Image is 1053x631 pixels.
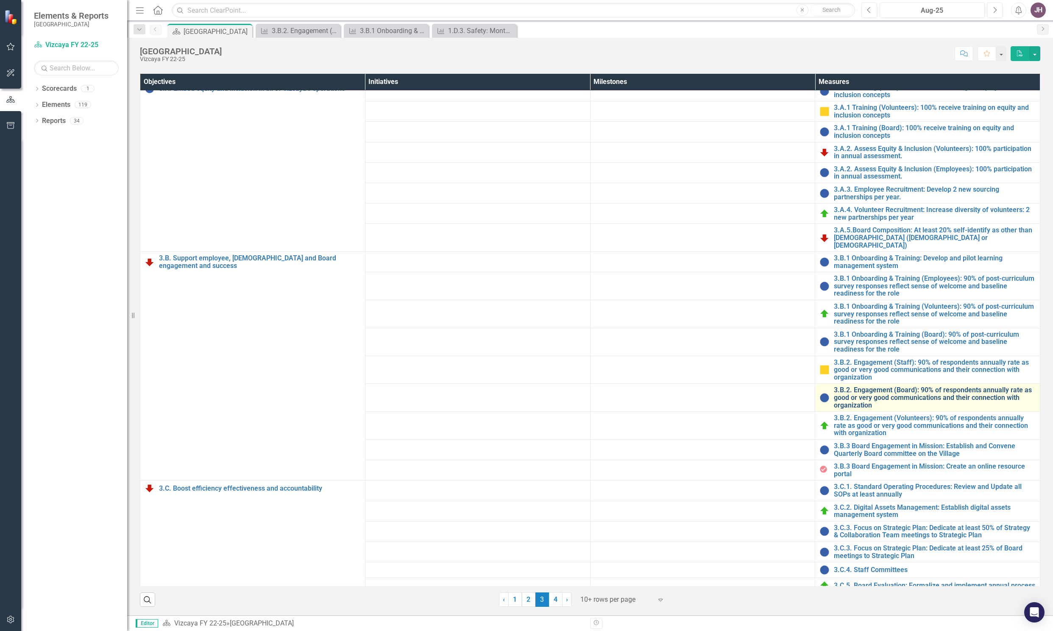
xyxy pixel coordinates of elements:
img: Caution [819,365,830,375]
img: No Information [819,526,830,536]
img: At or Above Target [819,209,830,219]
td: Double-Click to Edit Right Click for Context Menu [815,272,1040,300]
a: 3.A.1 Training (Volunteers): 100% receive training on equity and inclusion concepts [834,104,1036,119]
td: Double-Click to Edit Right Click for Context Menu [815,224,1040,252]
button: Aug-25 [880,3,985,18]
img: No Information [819,188,830,198]
a: 3.B.2. Engagement (Board): 90% of respondents annually rate as good or very good communications a... [834,386,1036,409]
div: 1.D.3. Safety: Monthly site walkthroughs to ID, secure and repair paving irregularities [448,25,515,36]
td: Double-Click to Edit Right Click for Context Menu [815,439,1040,460]
img: At or Above Target [819,421,830,431]
td: Double-Click to Edit Right Click for Context Menu [815,300,1040,328]
a: 3.B.3 Board Engagement in Mission: Establish and Convene Quarterly Board committee on the Village [834,442,1036,457]
img: Below Plan [819,233,830,243]
img: No Information [819,127,830,137]
a: 3.A. Embed equity and inclusion in all of Vizcaya's operations [159,85,361,92]
td: Double-Click to Edit Right Click for Context Menu [815,460,1040,480]
a: 3.B. Support employee, [DEMOGRAPHIC_DATA] and Board engagement and success [159,254,361,269]
input: Search ClearPoint... [172,3,855,18]
a: 3.B.2. Engagement (Staff): 90% of respondents annually rate as good or very good communications a... [258,25,338,36]
img: No Information [819,86,830,96]
span: › [566,595,568,603]
img: No Information [819,393,830,403]
img: No Information [819,565,830,575]
td: Double-Click to Edit Right Click for Context Menu [815,521,1040,542]
td: Double-Click to Edit Right Click for Context Menu [815,252,1040,272]
a: 3.A.1 Training (Staff): 100% receive training on equity and inclusion concepts [834,84,1036,98]
a: 3.A.4. Volunteer Recruitment: Increase diversity of volunteers: 2 new partnerships per year [834,206,1036,221]
img: At or Above Target [819,506,830,516]
a: 3.C.1. Standard Operating Procedures: Review and Update all SOPs at least annually [834,483,1036,498]
a: 3.B.2. Engagement (Volunteers): 90% of respondents annually rate as good or very good communicati... [834,414,1036,437]
a: 3.A.1 Training (Board): 100% receive training on equity and inclusion concepts [834,124,1036,139]
a: 3.B.2. Engagement (Staff): 90% of respondents annually rate as good or very good communications a... [834,359,1036,381]
img: No Information [819,168,830,178]
td: Double-Click to Edit Right Click for Context Menu [815,183,1040,203]
td: Double-Click to Edit Right Click for Context Menu [815,480,1040,501]
span: 3 [535,592,549,607]
a: 3.A.2. Assess Equity & Inclusion (Employees): 100% participation in annual assessment. [834,165,1036,180]
a: 3.C.3. Focus on Strategic Plan: Dedicate at least 50% of Strategy & Collaboration Team meetings t... [834,524,1036,539]
a: 4 [549,592,563,607]
a: 3.C.4. Staff Committees [834,566,1036,574]
td: Double-Click to Edit Right Click for Context Menu [815,142,1040,162]
div: 119 [75,101,91,109]
div: 3.B.1 Onboarding & Training (Employees): 90% of post-curriculum survey responses reflect sense of... [360,25,426,36]
button: JH [1031,3,1046,18]
a: 3.A.5.Board Composition: At least 20% self-identify as other than [DEMOGRAPHIC_DATA] ([DEMOGRAPHI... [834,226,1036,249]
td: Double-Click to Edit Right Click for Context Menu [815,501,1040,521]
div: Open Intercom Messenger [1024,602,1045,623]
div: [GEOGRAPHIC_DATA] [230,619,294,627]
a: 3.B.1 Onboarding & Training (Board): 90% of post-curriculum survey responses reflect sense of wel... [834,331,1036,353]
a: Vizcaya FY 22-25 [34,40,119,50]
img: ClearPoint Strategy [4,9,20,25]
td: Double-Click to Edit Right Click for Context Menu [815,562,1040,578]
img: At or Above Target [819,309,830,319]
img: No Information [819,337,830,347]
td: Double-Click to Edit Right Click for Context Menu [815,412,1040,440]
td: Double-Click to Edit Right Click for Context Menu [140,252,365,480]
a: 3.A.3. Employee Recruitment: Develop 2 new sourcing partnerships per year. [834,186,1036,201]
img: No Information [819,547,830,557]
a: 3.C.5. Board Evaluation: Formalize and implement annual process [834,582,1036,589]
a: 3.A.2. Assess Equity & Inclusion (Volunteers): 100% participation in annual assessment. [834,145,1036,160]
img: No Information [819,486,830,496]
img: No Information [819,281,830,291]
a: 3.C.3. Focus on Strategic Plan: Dedicate at least 25% of Board meetings to Strategic Plan [834,544,1036,559]
img: Below Plan [819,147,830,157]
span: Elements & Reports [34,11,109,21]
a: Vizcaya FY 22-25 [174,619,226,627]
img: Below Plan [145,483,155,493]
img: Caution [819,106,830,117]
img: Complete [819,465,830,475]
td: Double-Click to Edit Right Click for Context Menu [815,162,1040,183]
div: » [162,619,584,628]
a: 1 [508,592,522,607]
div: 1 [81,85,95,92]
td: Double-Click to Edit Right Click for Context Menu [815,356,1040,384]
img: At or Above Target [819,581,830,591]
a: 3.B.3 Board Engagement in Mission: Create an online resource portal [834,463,1036,477]
td: Double-Click to Edit Right Click for Context Menu [815,81,1040,101]
div: 3.B.2. Engagement (Staff): 90% of respondents annually rate as good or very good communications a... [272,25,338,36]
img: Below Plan [145,257,155,267]
button: Search [811,4,853,16]
span: Editor [136,619,158,628]
td: Double-Click to Edit Right Click for Context Menu [140,81,365,252]
td: Double-Click to Edit Right Click for Context Menu [815,542,1040,562]
td: Double-Click to Edit Right Click for Context Menu [815,578,1040,594]
a: Reports [42,116,66,126]
td: Double-Click to Edit Right Click for Context Menu [815,204,1040,224]
td: Double-Click to Edit Right Click for Context Menu [815,384,1040,412]
img: No Information [819,445,830,455]
td: Double-Click to Edit Right Click for Context Menu [140,480,365,594]
a: 3.B.1 Onboarding & Training (Employees): 90% of post-curriculum survey responses reflect sense of... [834,275,1036,297]
div: [GEOGRAPHIC_DATA] [184,26,250,37]
a: 3.B.1 Onboarding & Training (Employees): 90% of post-curriculum survey responses reflect sense of... [346,25,426,36]
td: Double-Click to Edit Right Click for Context Menu [815,122,1040,142]
a: 1.D.3. Safety: Monthly site walkthroughs to ID, secure and repair paving irregularities [434,25,515,36]
td: Double-Click to Edit Right Click for Context Menu [815,328,1040,356]
a: 3.C.2. Digital Assets Management: Establish digital assets management system [834,504,1036,519]
a: Elements [42,100,70,110]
